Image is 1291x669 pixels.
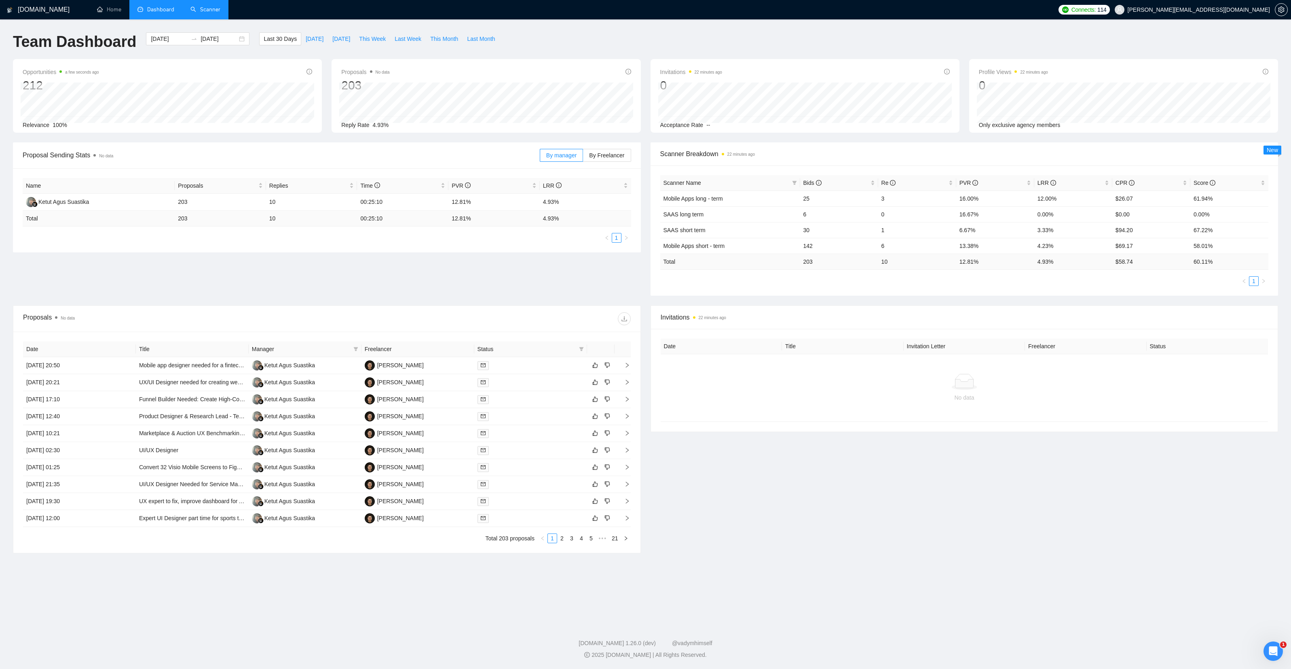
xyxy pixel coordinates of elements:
[139,515,248,521] a: Expert UI Designer part time for sports tech
[430,34,458,43] span: This Month
[264,429,315,438] div: Ketut Agus Suastika
[328,32,355,45] button: [DATE]
[1190,222,1268,238] td: 67.22%
[258,399,264,404] img: gigradar-bm.png
[660,122,704,128] span: Acceptance Rate
[264,446,315,455] div: Ketut Agus Suastika
[660,78,722,93] div: 0
[803,180,822,186] span: Bids
[395,34,421,43] span: Last Week
[1116,180,1135,186] span: CPR
[252,377,262,387] img: KA
[377,361,424,370] div: [PERSON_NAME]
[1037,180,1056,186] span: LRR
[1275,6,1287,13] span: setting
[1249,276,1259,286] li: 1
[481,448,486,453] span: mail
[706,122,710,128] span: --
[625,69,631,74] span: info-circle
[727,152,755,157] time: 22 minutes ago
[612,233,621,242] a: 1
[341,78,389,93] div: 203
[589,152,624,159] span: By Freelancer
[365,394,375,404] img: HJ
[590,428,600,438] button: like
[38,197,89,206] div: Ketut Agus Suastika
[252,498,315,504] a: KAKetut Agus Suastika
[1275,6,1288,13] a: setting
[878,222,956,238] td: 1
[1190,206,1268,222] td: 0.00%
[258,433,264,438] img: gigradar-bm.png
[663,180,701,186] span: Scanner Name
[452,182,471,189] span: PVR
[481,431,486,436] span: mail
[592,362,598,368] span: like
[99,154,113,158] span: No data
[1280,641,1287,648] span: 1
[139,396,346,402] a: Funnel Builder Needed: Create High-Converting Heyflow Quiz (with Custom Code)
[264,361,315,370] div: Ketut Agus Suastika
[252,496,262,506] img: KA
[1034,206,1112,222] td: 0.00%
[602,496,612,506] button: dislike
[341,122,369,128] span: Reply Rate
[481,380,486,385] span: mail
[663,195,723,202] a: Mobile Apps long - term
[365,413,424,419] a: HJ[PERSON_NAME]
[1112,238,1190,254] td: $69.17
[604,481,610,487] span: dislike
[604,413,610,419] span: dislike
[590,445,600,455] button: like
[596,534,609,543] li: Next 5 Pages
[32,201,38,207] img: gigradar-bm.png
[548,534,557,543] a: 1
[252,413,315,419] a: KAKetut Agus Suastika
[586,534,596,543] li: 5
[264,34,297,43] span: Last 30 Days
[790,177,799,189] span: filter
[390,32,426,45] button: Last Week
[341,67,389,77] span: Proposals
[191,36,197,42] span: to
[365,430,424,436] a: HJ[PERSON_NAME]
[151,34,188,43] input: Start date
[365,428,375,438] img: HJ
[800,238,878,254] td: 142
[365,496,375,506] img: HJ
[252,428,262,438] img: KA
[258,467,264,472] img: gigradar-bm.png
[663,227,706,233] a: SAAS short term
[660,149,1269,159] span: Scanner Breakdown
[547,534,557,543] li: 1
[139,379,275,385] a: UX/UI Designer needed for creating web & mobile app
[1020,70,1048,74] time: 22 minutes ago
[1097,5,1106,14] span: 114
[1050,180,1056,186] span: info-circle
[1210,180,1215,186] span: info-circle
[1112,206,1190,222] td: $0.00
[660,67,722,77] span: Invitations
[139,362,260,368] a: Mobile app designer needed for a fintech startup
[481,516,486,521] span: mail
[481,414,486,419] span: mail
[602,394,612,404] button: dislike
[1034,191,1112,206] td: 12.00%
[557,534,567,543] li: 2
[377,412,424,421] div: [PERSON_NAME]
[258,518,264,523] img: gigradar-bm.png
[579,347,584,351] span: filter
[365,445,375,455] img: HJ
[23,211,175,227] td: Total
[355,32,390,45] button: This Week
[979,122,1061,128] span: Only exclusive agency members
[373,122,389,128] span: 4.93%
[604,498,610,504] span: dislike
[376,70,390,74] span: No data
[252,447,315,453] a: KAKetut Agus Suastika
[377,497,424,506] div: [PERSON_NAME]
[592,464,598,470] span: like
[65,70,99,74] time: a few seconds ago
[540,211,631,227] td: 4.93 %
[1062,6,1069,13] img: upwork-logo.png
